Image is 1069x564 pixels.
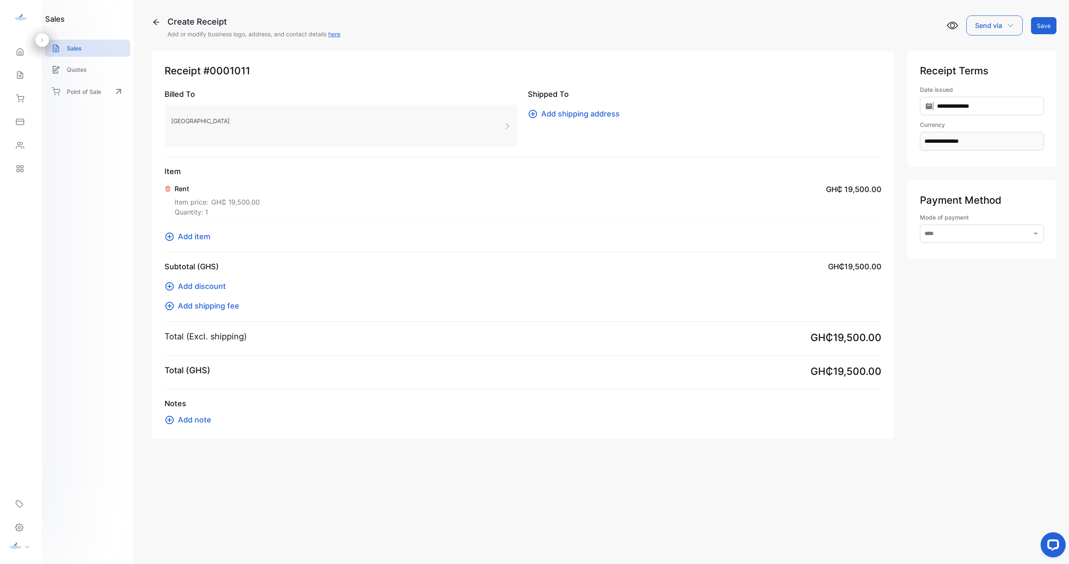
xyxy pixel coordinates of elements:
[9,539,22,552] img: profile
[528,89,881,100] p: Shipped To
[328,30,340,38] a: here
[811,330,882,345] span: GH₵19,500.00
[45,82,130,101] a: Point of Sale
[167,30,340,38] p: Add or modify business logo, address, and contact details
[45,13,65,25] h1: sales
[966,15,1023,35] button: Send via
[1034,529,1069,564] iframe: LiveChat chat widget
[165,89,518,100] p: Billed To
[45,61,130,78] a: Quotes
[67,65,87,74] p: Quotes
[175,194,260,207] p: Item price:
[211,197,260,207] span: GH₵ 19,500.00
[178,300,239,311] span: Add shipping fee
[826,184,882,195] span: GH₵ 19,500.00
[165,364,210,377] p: Total (GHS)
[178,281,226,292] span: Add discount
[920,120,1044,129] label: Currency
[828,261,882,272] span: GH₵19,500.00
[920,63,1044,78] p: Receipt Terms
[920,85,1044,94] label: Date issued
[165,231,215,242] button: Add item
[178,231,210,242] span: Add item
[171,115,230,127] p: [GEOGRAPHIC_DATA]
[165,330,247,343] p: Total (Excl. shipping)
[175,207,260,217] p: Quantity: 1
[528,108,625,119] button: Add shipping address
[165,398,882,409] p: Notes
[165,261,219,272] p: Subtotal (GHS)
[1031,17,1056,34] button: Save
[167,15,340,28] div: Create Receipt
[165,414,216,425] button: Add note
[178,414,211,425] span: Add note
[67,87,101,96] p: Point of Sale
[920,213,1044,222] label: Mode of payment
[920,193,1044,208] p: Payment Method
[175,184,260,194] p: Rent
[811,364,882,379] span: GH₵19,500.00
[203,63,250,78] span: #0001011
[165,63,882,78] p: Receipt
[165,281,231,292] button: Add discount
[15,11,27,23] img: logo
[541,108,620,119] span: Add shipping address
[975,20,1002,30] p: Send via
[45,40,130,57] a: Sales
[67,44,82,53] p: Sales
[165,166,882,177] p: Item
[165,300,244,311] button: Add shipping fee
